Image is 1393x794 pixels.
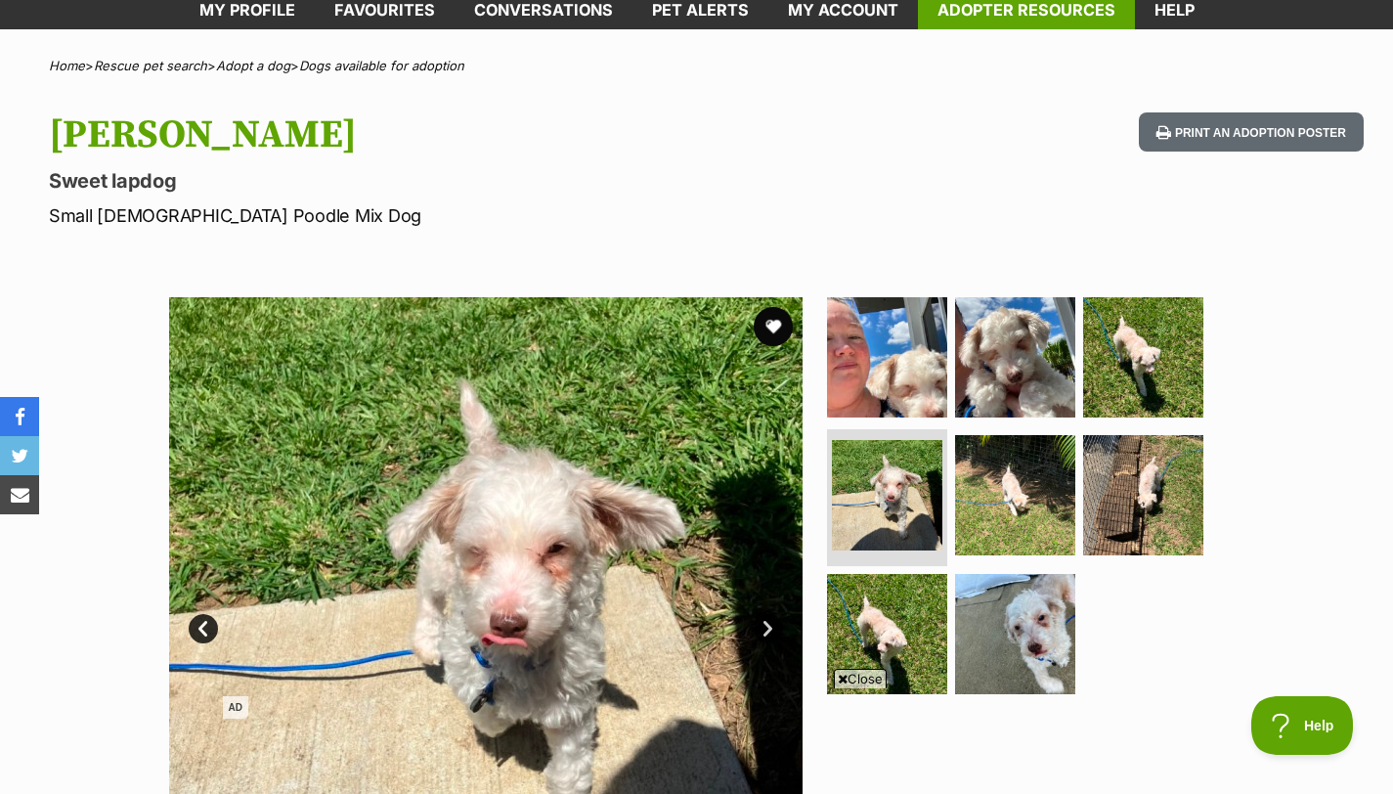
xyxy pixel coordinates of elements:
[1139,112,1364,153] button: Print an adoption poster
[1083,435,1203,555] img: Photo of Alex
[1083,297,1203,418] img: Photo of Alex
[189,614,218,643] a: Prev
[216,58,290,73] a: Adopt a dog
[223,696,1171,784] iframe: Advertisement
[754,614,783,643] a: Next
[827,574,947,694] img: Photo of Alex
[49,167,849,195] p: Sweet lapdog
[1251,696,1354,755] iframe: Help Scout Beacon - Open
[827,297,947,418] img: Photo of Alex
[955,574,1075,694] img: Photo of Alex
[49,112,849,157] h1: [PERSON_NAME]
[49,202,849,229] p: Small [DEMOGRAPHIC_DATA] Poodle Mix Dog
[834,669,887,688] span: Close
[832,440,942,551] img: Photo of Alex
[754,307,793,346] button: favourite
[955,435,1075,555] img: Photo of Alex
[299,58,464,73] a: Dogs available for adoption
[223,696,248,719] span: AD
[955,297,1075,418] img: Photo of Alex
[94,58,207,73] a: Rescue pet search
[49,58,85,73] a: Home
